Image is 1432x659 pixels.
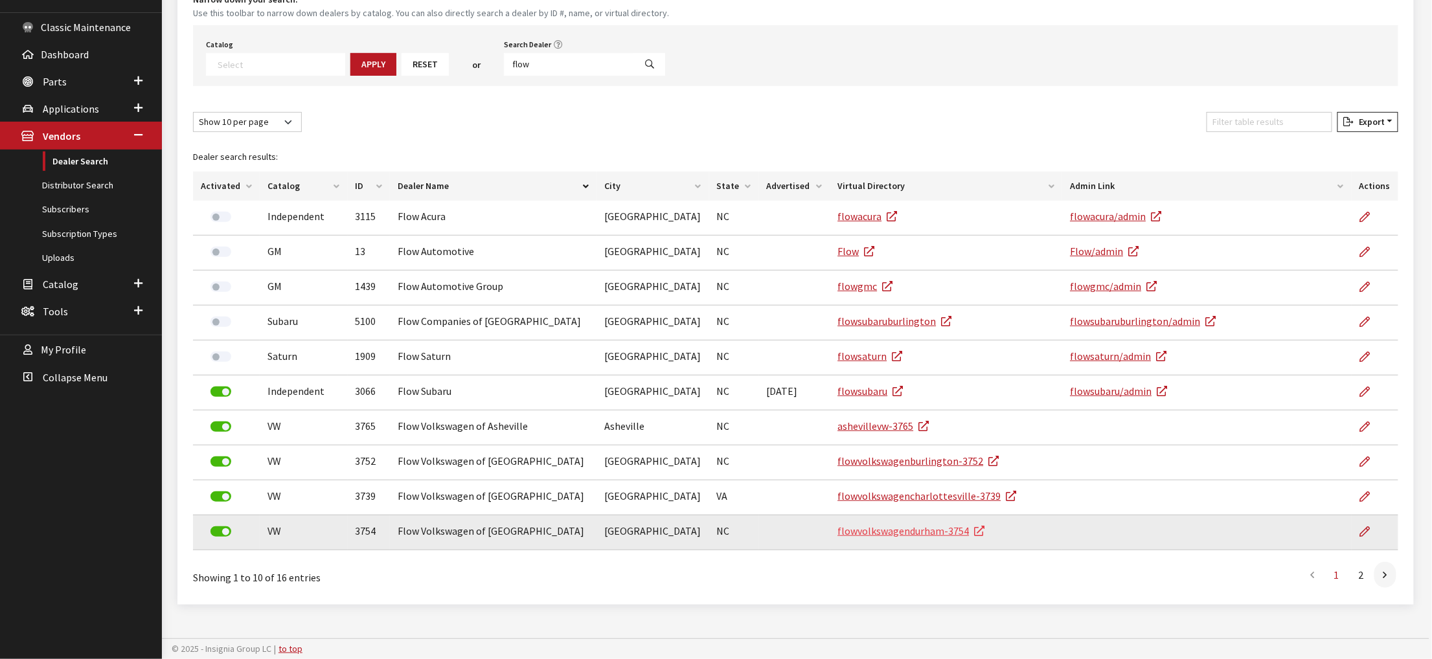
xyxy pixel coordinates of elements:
a: flowacura [838,210,898,223]
td: [GEOGRAPHIC_DATA] [597,515,709,550]
a: Edit Dealer [1359,201,1381,233]
th: Admin Link: activate to sort column ascending [1062,172,1352,201]
td: GM [260,236,348,271]
td: 3739 [348,480,391,515]
td: Flow Companies of [GEOGRAPHIC_DATA] [390,306,597,341]
span: Tools [43,305,68,318]
a: flowsubaru [838,385,904,397]
td: Flow Volkswagen of [GEOGRAPHIC_DATA] [390,480,597,515]
a: flowsubaru/admin [1070,385,1167,397]
a: flowsaturn [838,350,903,363]
label: Deactivate Dealer [210,456,231,467]
span: Vendors [43,130,80,143]
input: Filter table results [1207,112,1332,132]
th: Dealer Name: activate to sort column descending [390,172,597,201]
td: VW [260,410,348,445]
a: flowvolkswagendurham-3754 [838,524,985,537]
td: NC [709,445,759,480]
a: flowsaturn/admin [1070,350,1166,363]
a: Edit Dealer [1359,445,1381,478]
a: 2 [1350,562,1373,588]
th: Activated: activate to sort column ascending [193,172,260,201]
td: NC [709,515,759,550]
td: [GEOGRAPHIC_DATA] [597,341,709,375]
a: 1 [1325,562,1348,588]
th: State: activate to sort column ascending [709,172,759,201]
a: ashevillevw-3765 [838,419,929,432]
a: Edit Dealer [1359,236,1381,268]
td: [GEOGRAPHIC_DATA] [597,375,709,410]
td: [GEOGRAPHIC_DATA] [597,445,709,480]
td: NC [709,375,759,410]
a: Edit Dealer [1359,515,1381,548]
td: VW [260,515,348,550]
textarea: Search [218,58,345,70]
a: flowsubaruburlington/admin [1070,315,1216,328]
td: Flow Automotive [390,236,597,271]
td: NC [709,271,759,306]
td: Flow Automotive Group [390,271,597,306]
th: City: activate to sort column ascending [597,172,709,201]
td: Flow Acura [390,201,597,236]
label: Activate Dealer [210,352,231,362]
td: 3754 [348,515,391,550]
a: to top [278,643,302,654]
th: Actions [1352,172,1398,201]
a: flowvolkswagenburlington-3752 [838,454,999,467]
span: Collapse Menu [43,371,108,384]
a: Edit Dealer [1359,375,1381,408]
span: Classic Maintenance [41,21,131,34]
label: Deactivate Dealer [210,526,231,537]
span: My Profile [41,344,86,357]
td: VA [709,480,759,515]
td: Flow Volkswagen of [GEOGRAPHIC_DATA] [390,515,597,550]
td: NC [709,201,759,236]
td: VW [260,445,348,480]
a: Edit Dealer [1359,271,1381,303]
button: Reset [402,53,449,76]
td: Asheville [597,410,709,445]
td: [GEOGRAPHIC_DATA] [597,236,709,271]
td: NC [709,410,759,445]
td: 13 [348,236,391,271]
a: flowsubaruburlington [838,315,952,328]
a: Edit Dealer [1359,410,1381,443]
th: Advertised: activate to sort column ascending [759,172,830,201]
span: | [274,643,276,654]
td: NC [709,236,759,271]
td: GM [260,271,348,306]
td: 1909 [348,341,391,375]
td: Flow Volkswagen of [GEOGRAPHIC_DATA] [390,445,597,480]
a: flowvolkswagencharlottesville-3739 [838,489,1017,502]
th: Catalog: activate to sort column ascending [260,172,348,201]
td: 3752 [348,445,391,480]
a: flowgmc [838,280,893,293]
button: Apply [350,53,396,76]
td: Flow Saturn [390,341,597,375]
button: Search [634,53,665,76]
td: Subaru [260,306,348,341]
td: 3115 [348,201,391,236]
td: Saturn [260,341,348,375]
td: Independent [260,201,348,236]
label: Activate Dealer [210,317,231,327]
label: Deactivate Dealer [210,421,231,432]
td: Flow Subaru [390,375,597,410]
td: VW [260,480,348,515]
input: Search [504,53,635,76]
td: [GEOGRAPHIC_DATA] [597,306,709,341]
a: Flow [838,245,875,258]
label: Catalog [206,39,233,50]
span: Dashboard [41,48,89,61]
label: Search Dealer [504,39,551,50]
td: NC [709,341,759,375]
caption: Dealer search results: [193,142,1398,172]
td: 1439 [348,271,391,306]
td: NC [709,306,759,341]
a: flowgmc/admin [1070,280,1157,293]
span: © 2025 - Insignia Group LC [172,643,271,654]
small: Use this toolbar to narrow down dealers by catalog. You can also directly search a dealer by ID #... [193,6,1398,20]
th: Virtual Directory: activate to sort column ascending [830,172,1063,201]
a: Edit Dealer [1359,480,1381,513]
a: Edit Dealer [1359,341,1381,373]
